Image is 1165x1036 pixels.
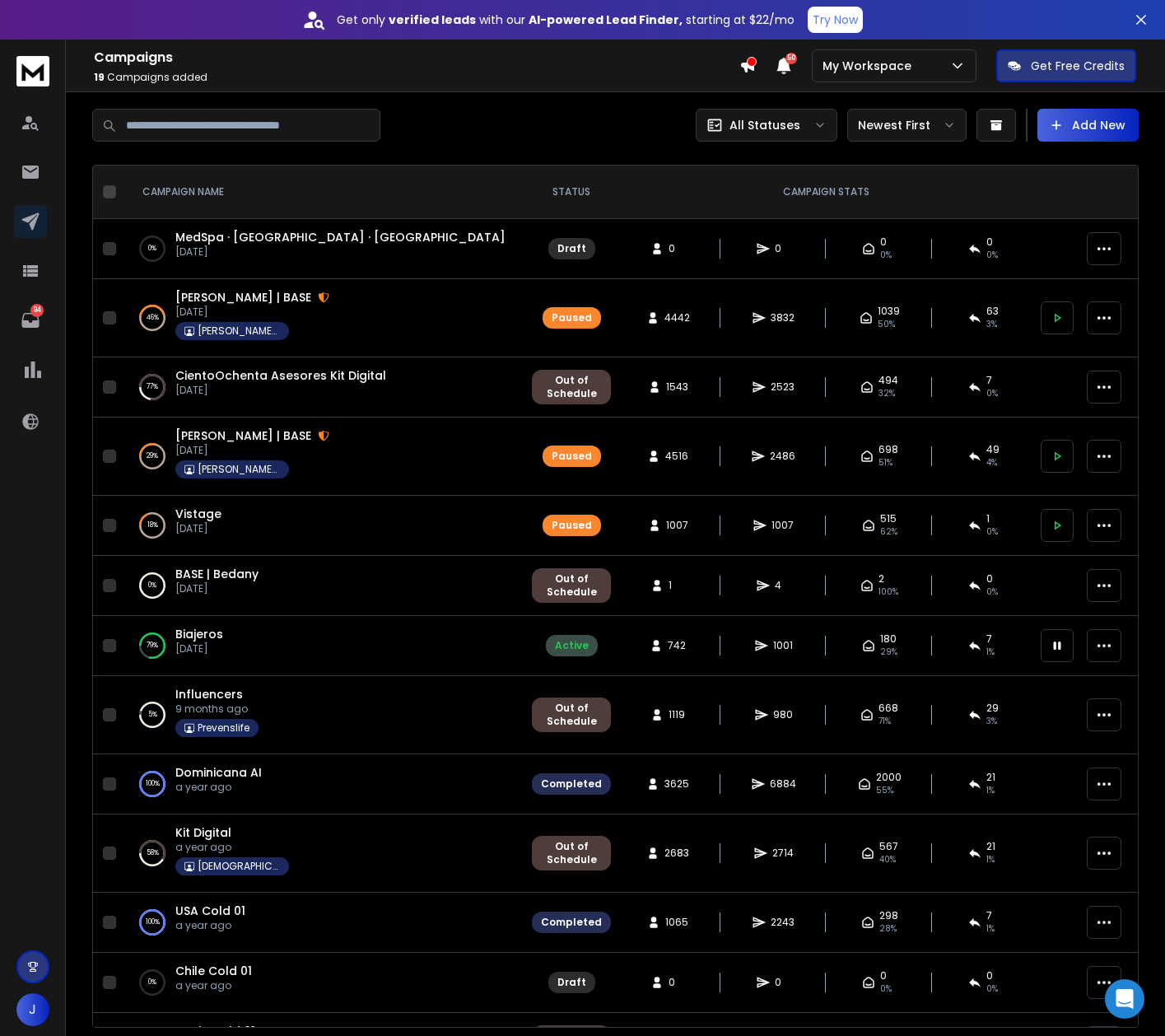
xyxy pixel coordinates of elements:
[986,646,995,659] span: 1 %
[986,318,997,331] span: 3 %
[148,577,156,594] p: 0 %
[665,916,688,929] span: 1065
[529,12,683,28] strong: AI-powered Lead Finder,
[847,109,967,142] button: Newest First
[198,721,249,735] p: Prevenslife
[879,853,896,866] span: 40 %
[123,219,522,279] td: 0%MedSpa · [GEOGRAPHIC_DATA] · [GEOGRAPHIC_DATA][DATE]
[123,357,522,418] td: 77%CientoOchenta Asesores Kit Digital[DATE]
[175,903,245,919] a: USA Cold 01
[555,639,589,652] div: Active
[669,579,685,592] span: 1
[198,860,280,873] p: [DEMOGRAPHIC_DATA]
[175,566,259,582] span: BASE | Bedany
[94,71,739,84] p: Campaigns added
[146,914,160,931] p: 100 %
[175,781,262,794] p: a year ago
[123,418,522,496] td: 29%[PERSON_NAME] | BASE[DATE][PERSON_NAME] | BASE
[878,318,895,331] span: 50 %
[986,909,992,922] span: 7
[552,311,592,324] div: Paused
[552,519,592,532] div: Paused
[729,117,800,133] p: All Statuses
[986,456,997,469] span: 4 %
[669,976,685,989] span: 0
[666,519,688,532] span: 1007
[986,771,995,784] span: 21
[986,922,995,936] span: 1 %
[880,249,892,262] span: 0%
[880,525,897,539] span: 62 %
[123,953,522,1013] td: 0%Chile Cold 01a year ago
[175,506,221,522] span: Vistage
[147,379,158,395] p: 77 %
[878,702,898,715] span: 668
[541,702,602,728] div: Out of Schedule
[986,969,993,982] span: 0
[771,519,794,532] span: 1007
[986,236,993,249] span: 0
[175,427,311,444] span: [PERSON_NAME] | BASE
[175,642,223,656] p: [DATE]
[148,707,157,723] p: 5 %
[771,311,795,324] span: 3832
[986,572,993,586] span: 0
[880,512,897,525] span: 515
[621,166,1031,219] th: CAMPAIGN STATS
[175,626,223,642] span: Biajeros
[16,993,49,1026] button: J
[986,715,997,728] span: 3 %
[557,242,586,255] div: Draft
[986,525,998,539] span: 0 %
[771,380,795,394] span: 2523
[986,305,999,318] span: 63
[771,916,795,929] span: 2243
[879,840,898,853] span: 567
[876,784,893,797] span: 55 %
[175,686,243,702] span: Influencers
[879,922,897,936] span: 28 %
[880,646,897,659] span: 29 %
[669,708,685,721] span: 1119
[123,893,522,953] td: 100%USA Cold 01a year ago
[175,522,221,535] p: [DATE]
[541,916,602,929] div: Completed
[664,777,689,791] span: 3625
[880,982,892,996] span: 0%
[146,776,160,792] p: 100 %
[541,572,602,599] div: Out of Schedule
[880,236,887,249] span: 0
[175,289,311,306] a: [PERSON_NAME] | BASE
[669,242,685,255] span: 0
[773,708,793,721] span: 980
[147,845,159,861] p: 58 %
[148,240,156,257] p: 0 %
[772,847,794,860] span: 2714
[557,976,586,989] div: Draft
[876,771,902,784] span: 2000
[147,517,158,534] p: 18 %
[986,840,995,853] span: 21
[175,229,506,245] a: MedSpa · [GEOGRAPHIC_DATA] · [GEOGRAPHIC_DATA]
[175,824,231,841] a: Kit Digital
[175,367,386,384] a: CientoOchenta Asesores Kit Digital
[148,974,156,991] p: 0 %
[668,639,686,652] span: 742
[666,380,688,394] span: 1543
[986,374,992,387] span: 7
[785,53,797,64] span: 50
[175,979,252,992] p: a year ago
[775,579,791,592] span: 4
[123,496,522,556] td: 18%Vistage[DATE]
[986,512,990,525] span: 1
[175,764,262,781] a: Dominicana AI
[123,279,522,357] td: 46%[PERSON_NAME] | BASE[DATE][PERSON_NAME] | BASE
[175,245,506,259] p: [DATE]
[175,919,245,932] p: a year ago
[986,853,995,866] span: 1 %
